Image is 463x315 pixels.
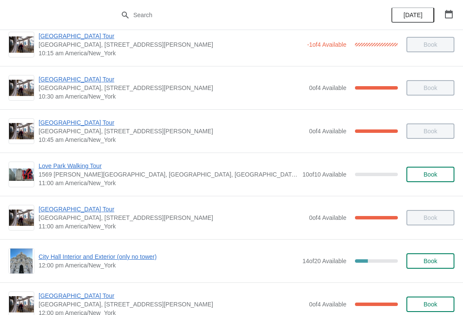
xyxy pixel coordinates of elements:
[39,84,305,92] span: [GEOGRAPHIC_DATA], [STREET_ADDRESS][PERSON_NAME]
[424,301,437,308] span: Book
[9,36,34,53] img: City Hall Tower Tour | City Hall Visitor Center, 1400 John F Kennedy Boulevard Suite 121, Philade...
[9,80,34,96] img: City Hall Tower Tour | City Hall Visitor Center, 1400 John F Kennedy Boulevard Suite 121, Philade...
[307,41,346,48] span: -1 of 4 Available
[39,205,305,213] span: [GEOGRAPHIC_DATA] Tour
[39,40,303,49] span: [GEOGRAPHIC_DATA], [STREET_ADDRESS][PERSON_NAME]
[133,7,347,23] input: Search
[39,162,298,170] span: Love Park Walking Tour
[309,128,346,135] span: 0 of 4 Available
[39,291,305,300] span: [GEOGRAPHIC_DATA] Tour
[406,297,454,312] button: Book
[39,261,298,270] span: 12:00 pm America/New_York
[309,301,346,308] span: 0 of 4 Available
[39,179,298,187] span: 11:00 am America/New_York
[9,210,34,226] img: City Hall Tower Tour | City Hall Visitor Center, 1400 John F Kennedy Boulevard Suite 121, Philade...
[391,7,434,23] button: [DATE]
[302,258,346,264] span: 14 of 20 Available
[309,84,346,91] span: 0 of 4 Available
[9,123,34,140] img: City Hall Tower Tour | City Hall Visitor Center, 1400 John F Kennedy Boulevard Suite 121, Philade...
[39,213,305,222] span: [GEOGRAPHIC_DATA], [STREET_ADDRESS][PERSON_NAME]
[39,127,305,135] span: [GEOGRAPHIC_DATA], [STREET_ADDRESS][PERSON_NAME]
[39,300,305,309] span: [GEOGRAPHIC_DATA], [STREET_ADDRESS][PERSON_NAME]
[406,253,454,269] button: Book
[406,167,454,182] button: Book
[9,296,34,313] img: City Hall Tower Tour | City Hall Visitor Center, 1400 John F Kennedy Boulevard Suite 121, Philade...
[403,12,422,18] span: [DATE]
[39,222,305,231] span: 11:00 am America/New_York
[39,118,305,127] span: [GEOGRAPHIC_DATA] Tour
[424,258,437,264] span: Book
[9,168,34,181] img: Love Park Walking Tour | 1569 John F Kennedy Boulevard, Philadelphia, PA, USA | 11:00 am America/...
[39,252,298,261] span: City Hall Interior and Exterior (only no tower)
[302,171,346,178] span: 10 of 10 Available
[424,171,437,178] span: Book
[309,214,346,221] span: 0 of 4 Available
[39,135,305,144] span: 10:45 am America/New_York
[39,75,305,84] span: [GEOGRAPHIC_DATA] Tour
[10,249,33,273] img: City Hall Interior and Exterior (only no tower) | | 12:00 pm America/New_York
[39,92,305,101] span: 10:30 am America/New_York
[39,32,303,40] span: [GEOGRAPHIC_DATA] Tour
[39,49,303,57] span: 10:15 am America/New_York
[39,170,298,179] span: 1569 [PERSON_NAME][GEOGRAPHIC_DATA], [GEOGRAPHIC_DATA], [GEOGRAPHIC_DATA], [GEOGRAPHIC_DATA]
